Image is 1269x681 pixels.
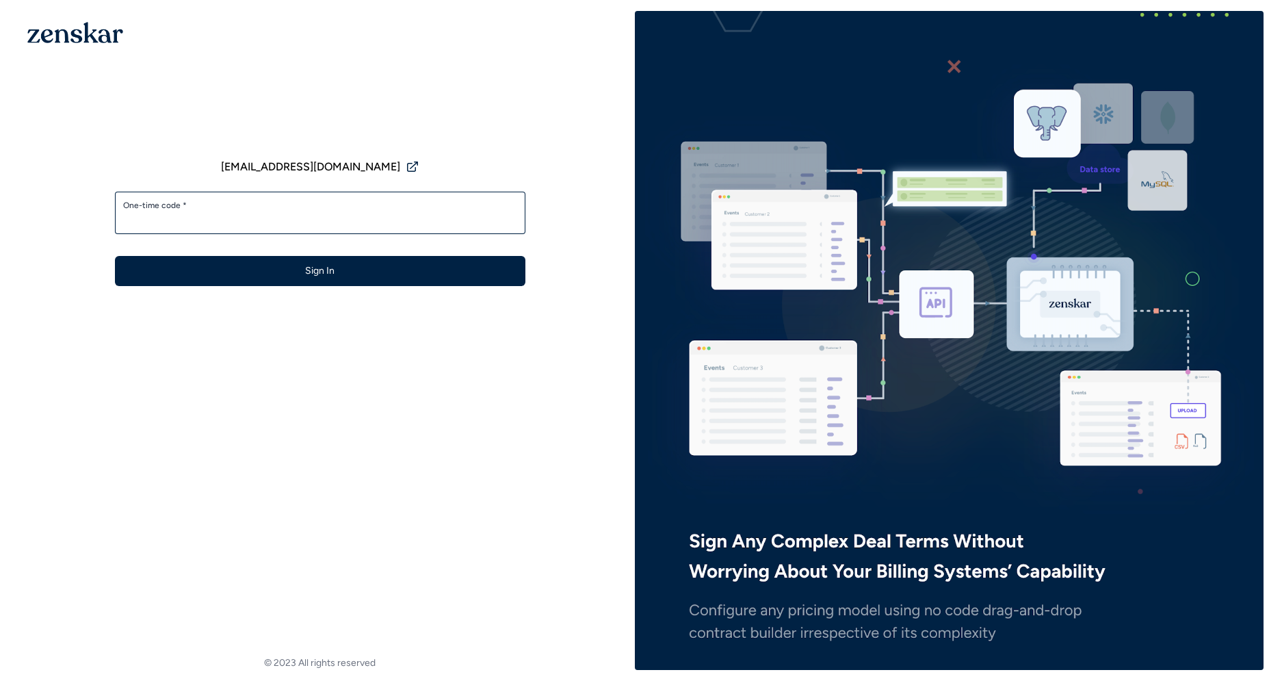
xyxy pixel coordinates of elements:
footer: © 2023 All rights reserved [5,656,635,670]
button: Sign In [115,256,525,286]
label: One-time code * [123,200,517,211]
span: [EMAIL_ADDRESS][DOMAIN_NAME] [221,159,400,175]
img: 1OGAJ2xQqyY4LXKgY66KYq0eOWRCkrZdAb3gUhuVAqdWPZE9SRJmCz+oDMSn4zDLXe31Ii730ItAGKgCKgCCgCikA4Av8PJUP... [27,22,123,43]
